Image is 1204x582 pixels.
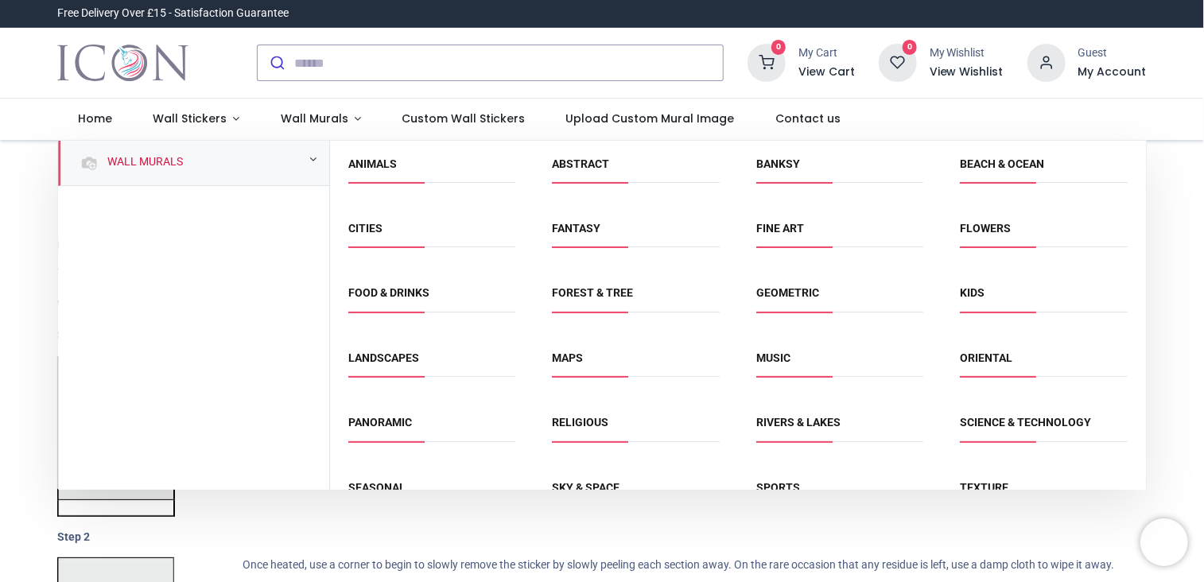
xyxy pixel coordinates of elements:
[258,45,295,80] button: Submit
[775,111,841,126] span: Contact us
[879,56,917,68] a: 0
[348,351,515,377] span: Landscapes
[553,157,610,170] a: Abstract
[553,286,634,299] a: Forest & Tree
[960,286,985,299] a: Kids
[960,157,1127,183] span: Beach & Ocean
[57,41,188,85] a: Logo of Icon Wall Stickers
[78,111,112,126] span: Home
[348,416,412,429] a: Panoramic
[57,6,289,21] div: Free Delivery Over £15 - Satisfaction Guarantee
[960,222,1011,235] a: Flowers
[348,286,429,299] a: Food & Drinks
[813,6,1147,21] iframe: Customer reviews powered by Trustpilot
[960,480,1127,506] span: Texture
[960,221,1127,247] span: Flowers
[1078,45,1147,61] div: Guest
[260,99,382,140] a: Wall Murals
[756,481,800,494] a: Sports
[553,415,720,441] span: Religious
[57,41,188,85] img: Icon Wall Stickers
[553,416,609,429] a: Religious
[553,222,601,235] a: Fantasy
[553,221,720,247] span: Fantasy
[798,64,855,80] a: View Cart
[960,351,1012,364] a: Oriental
[756,351,923,377] span: Music
[57,530,90,543] strong: Step 2
[402,111,525,126] span: Custom Wall Stickers
[348,157,515,183] span: Animals
[756,222,804,235] a: Fine Art
[348,351,419,364] a: Landscapes
[771,40,786,55] sup: 0
[553,480,720,506] span: Sky & Space
[553,481,620,494] a: Sky & Space
[930,45,1004,61] div: My Wishlist
[756,286,819,299] a: Geometric
[153,111,227,126] span: Wall Stickers
[756,221,923,247] span: Fine Art
[960,416,1091,429] a: Science & Technology
[960,415,1127,441] span: Science & Technology
[756,351,790,364] a: Music
[930,64,1004,80] a: View Wishlist
[348,415,515,441] span: Panoramic
[101,154,183,170] a: Wall Murals
[798,45,855,61] div: My Cart
[756,157,800,170] a: Banksy
[348,222,383,235] a: Cities
[960,481,1008,494] a: Texture
[756,415,923,441] span: Rivers & Lakes
[553,351,584,364] a: Maps
[960,285,1127,312] span: Kids
[960,351,1127,377] span: Oriental
[348,480,515,506] span: Seasonal
[80,153,99,173] img: Wall Murals
[553,285,720,312] span: Forest & Tree
[553,351,720,377] span: Maps
[756,157,923,183] span: Banksy
[903,40,918,55] sup: 0
[756,416,841,429] a: Rivers & Lakes
[756,285,923,312] span: Geometric
[132,99,260,140] a: Wall Stickers
[243,557,1146,573] p: Once heated, use a corner to begin to slowly remove the sticker by slowly peeling each section aw...
[348,285,515,312] span: Food & Drinks
[1140,518,1188,566] iframe: Brevo live chat
[566,111,735,126] span: Upload Custom Mural Image
[348,221,515,247] span: Cities
[348,157,397,170] a: Animals
[756,480,923,506] span: Sports
[1078,64,1147,80] a: My Account
[553,157,720,183] span: Abstract
[281,111,348,126] span: Wall Murals
[960,157,1044,170] a: Beach & Ocean
[348,481,406,494] a: Seasonal
[748,56,786,68] a: 0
